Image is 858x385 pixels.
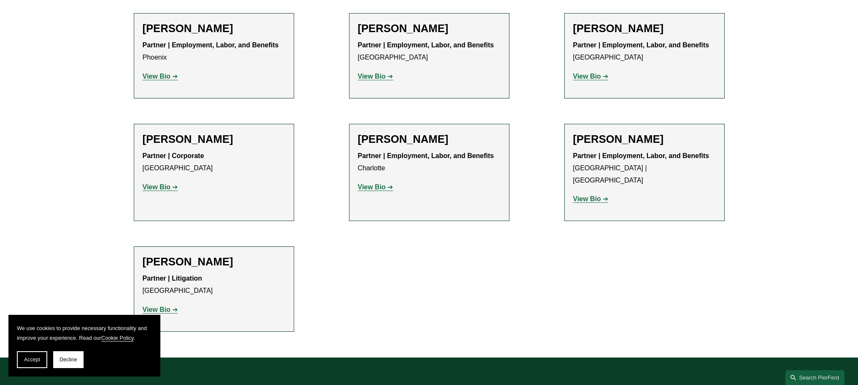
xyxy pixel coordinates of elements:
a: View Bio [573,73,609,80]
strong: Partner | Employment, Labor, and Benefits [358,41,494,49]
button: Accept [17,351,47,368]
p: We use cookies to provide necessary functionality and improve your experience. Read our . [17,323,152,343]
a: View Bio [358,183,393,191]
p: [GEOGRAPHIC_DATA] [143,150,285,175]
strong: View Bio [358,73,386,80]
p: Charlotte [358,150,501,175]
h2: [PERSON_NAME] [358,22,501,35]
a: View Bio [143,73,178,80]
strong: Partner | Corporate [143,152,204,159]
a: View Bio [143,306,178,313]
a: Cookie Policy [101,335,134,341]
section: Cookie banner [8,315,160,377]
strong: View Bio [143,183,171,191]
strong: View Bio [358,183,386,191]
strong: View Bio [143,306,171,313]
p: [GEOGRAPHIC_DATA] [358,39,501,64]
strong: View Bio [143,73,171,80]
span: Accept [24,357,40,363]
a: View Bio [573,195,609,202]
a: View Bio [358,73,393,80]
strong: View Bio [573,195,601,202]
button: Decline [53,351,84,368]
h2: [PERSON_NAME] [573,22,716,35]
strong: Partner | Employment, Labor, and Benefits [358,152,494,159]
strong: View Bio [573,73,601,80]
p: [GEOGRAPHIC_DATA] [143,273,285,297]
a: Search this site [785,370,844,385]
p: [GEOGRAPHIC_DATA] | [GEOGRAPHIC_DATA] [573,150,716,186]
span: Decline [60,357,77,363]
strong: Partner | Litigation [143,275,202,282]
p: Phoenix [143,39,285,64]
strong: Partner | Employment, Labor, and Benefits [573,152,709,159]
h2: [PERSON_NAME] [143,255,285,268]
h2: [PERSON_NAME] [358,133,501,146]
strong: Partner | Employment, Labor, and Benefits [573,41,709,49]
h2: [PERSON_NAME] [573,133,716,146]
a: View Bio [143,183,178,191]
h2: [PERSON_NAME] [143,133,285,146]
h2: [PERSON_NAME] [143,22,285,35]
p: [GEOGRAPHIC_DATA] [573,39,716,64]
strong: Partner | Employment, Labor, and Benefits [143,41,279,49]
